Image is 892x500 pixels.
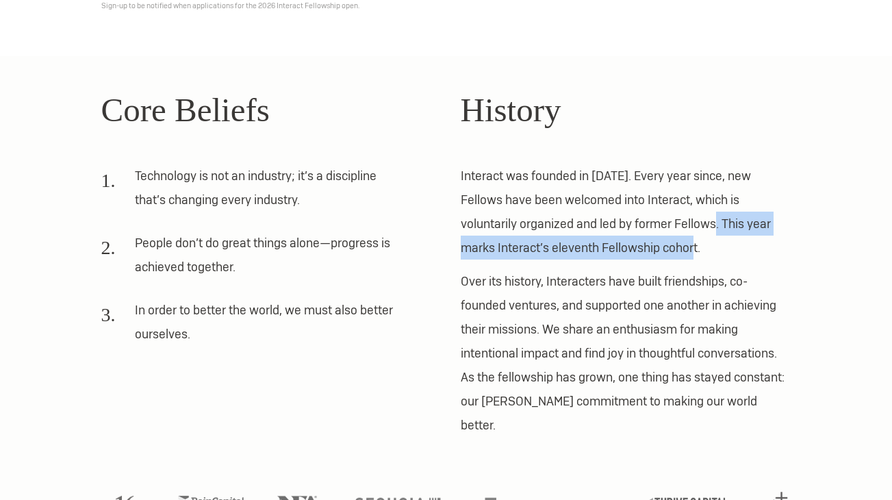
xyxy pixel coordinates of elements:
li: People don’t do great things alone—progress is achieved together. [101,231,403,288]
p: Interact was founded in [DATE]. Every year since, new Fellows have been welcomed into Interact, w... [461,164,791,260]
li: Technology is not an industry; it’s a discipline that’s changing every industry. [101,164,403,221]
h2: Core Beliefs [101,85,432,136]
p: Over its history, Interacters have built friendships, co-founded ventures, and supported one anot... [461,269,791,437]
li: In order to better the world, we must also better ourselves. [101,298,403,355]
h2: History [461,85,791,136]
